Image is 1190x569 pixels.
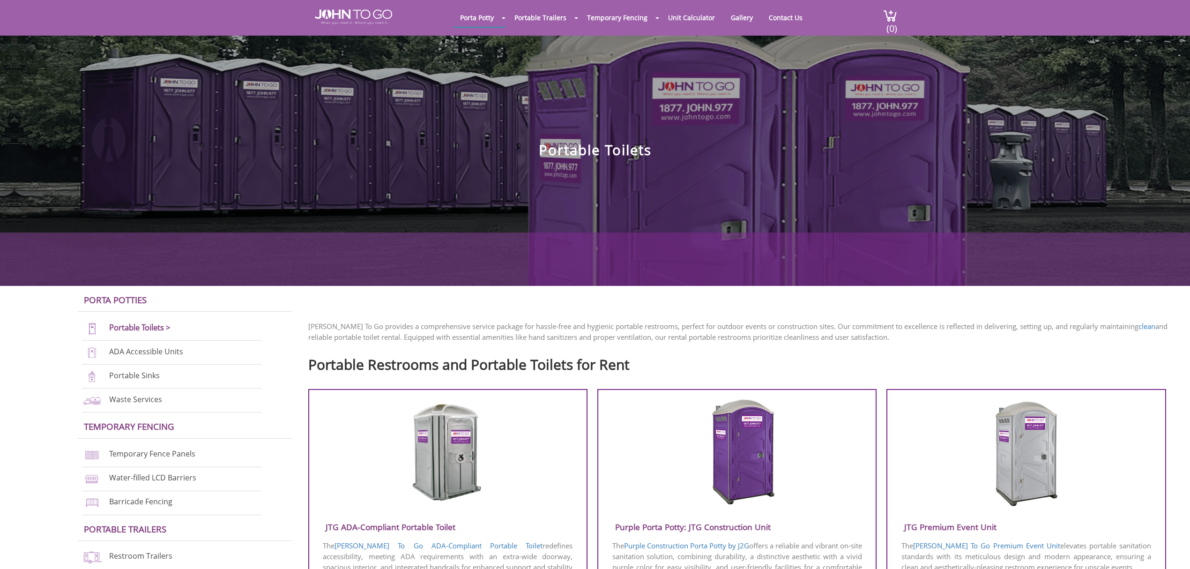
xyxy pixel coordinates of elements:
[309,519,587,535] h3: JTG ADA-Compliant Portable Toilet
[82,496,102,509] img: barricade-fencing-icon-new.png
[82,346,102,359] img: ADA-units-new.png
[109,472,196,483] a: Water-filled LCD Barriers
[82,472,102,485] img: water-filled%20barriers-new.png
[82,551,102,563] img: restroom-trailers-new.png
[661,8,722,27] a: Unit Calculator
[308,321,1176,343] p: [PERSON_NAME] To Go provides a comprehensive service package for hassle-free and hygienic portabl...
[624,541,749,550] a: Purple Construction Porta Potty by J2G
[887,519,1165,535] h3: JTG Premium Event Unit
[82,394,102,407] img: waste-services-new.png
[109,370,160,381] a: Portable Sinks
[883,9,897,22] img: cart a
[315,9,392,24] img: JOHN to go
[82,322,102,335] img: portable-toilets-new.png
[598,519,876,535] h3: Purple Porta Potty: JTG Construction Unit
[84,420,174,432] a: Temporary Fencing
[109,346,183,357] a: ADA Accessible Units
[308,352,1176,372] h2: Portable Restrooms and Portable Toilets for Rent
[507,8,573,27] a: Portable Trailers
[109,449,195,459] a: Temporary Fence Panels
[982,398,1071,506] img: JTG-Premium-Event-Unit.png
[82,370,102,383] img: portable-sinks-new.png
[692,398,782,506] img: Purple-Porta-Potty-J2G-Construction-Unit.png
[724,8,760,27] a: Gallery
[109,496,172,507] a: Barricade Fencing
[109,394,162,404] a: Waste Services
[84,523,166,535] a: Portable trailers
[886,15,897,35] span: (0)
[1138,322,1155,331] a: clean
[762,8,810,27] a: Contact Us
[109,322,171,333] a: Portable Toilets >
[109,551,172,562] a: Restroom Trailers
[453,8,501,27] a: Porta Potty
[403,398,492,506] img: JTG-ADA-Compliant-Portable-Toilet.png
[335,541,543,550] a: [PERSON_NAME] To Go ADA-Compliant Portable Toilet
[913,541,1060,550] a: [PERSON_NAME] To Go Premium Event Unit
[82,449,102,461] img: chan-link-fencing-new.png
[1153,532,1190,569] button: Live Chat
[580,8,654,27] a: Temporary Fencing
[84,294,147,306] a: Porta Potties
